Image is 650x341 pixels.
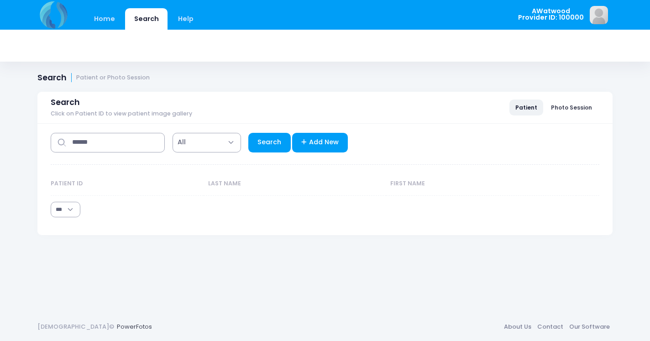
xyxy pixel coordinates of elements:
[518,8,584,21] span: AWatwood Provider ID: 100000
[51,98,80,107] span: Search
[534,319,566,335] a: Contact
[37,73,150,83] h1: Search
[386,172,577,196] th: First Name
[85,8,124,30] a: Home
[178,137,186,147] span: All
[501,319,534,335] a: About Us
[566,319,613,335] a: Our Software
[292,133,348,152] a: Add New
[204,172,386,196] th: Last Name
[248,133,291,152] a: Search
[51,172,204,196] th: Patient ID
[545,100,598,115] a: Photo Session
[125,8,168,30] a: Search
[590,6,608,24] img: image
[173,133,241,152] span: All
[117,322,152,331] a: PowerFotos
[509,100,543,115] a: Patient
[169,8,203,30] a: Help
[37,322,114,331] span: [DEMOGRAPHIC_DATA]©
[51,110,192,117] span: Click on Patient ID to view patient image gallery
[76,74,150,81] small: Patient or Photo Session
